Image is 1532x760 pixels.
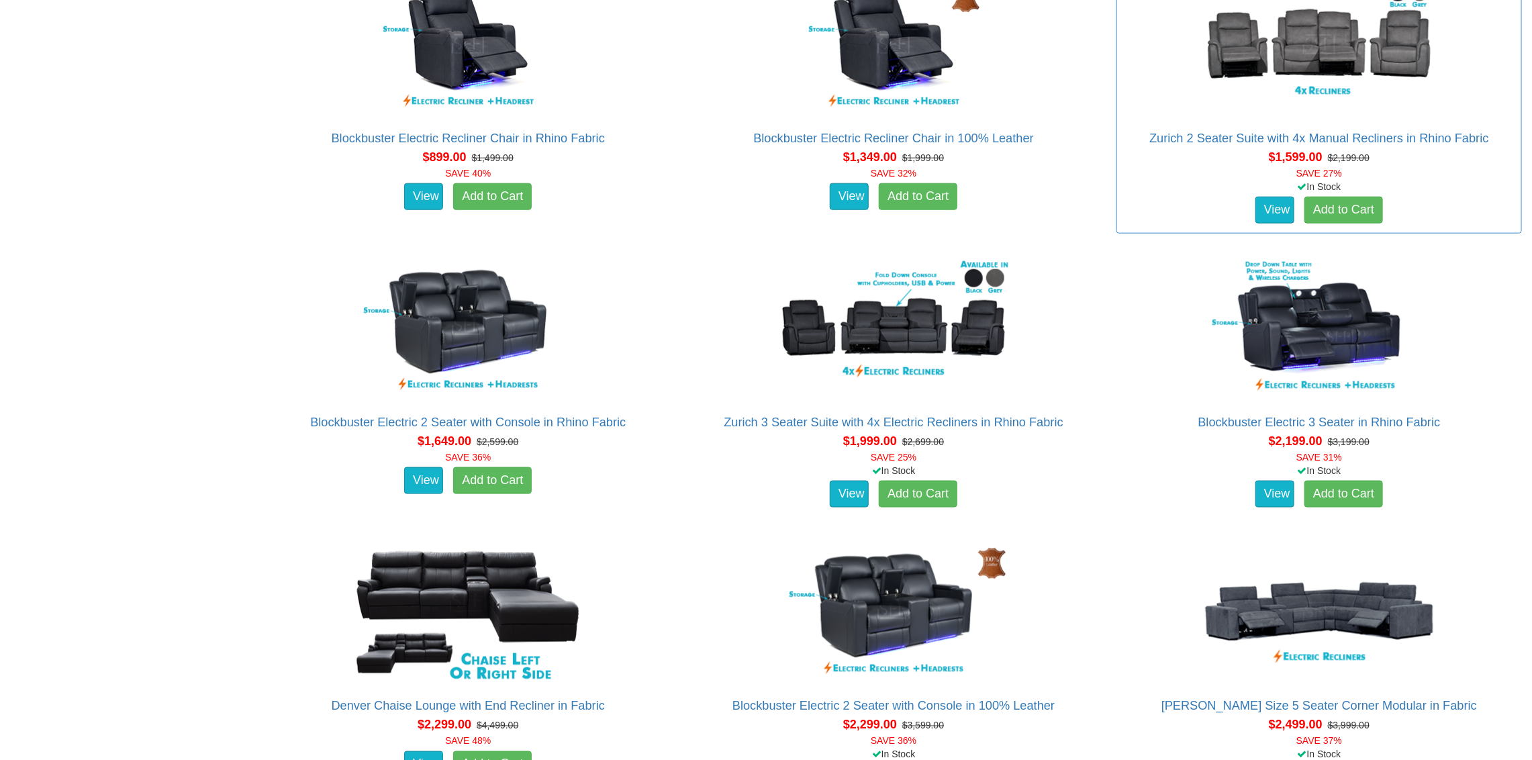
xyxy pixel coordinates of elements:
[1198,416,1441,429] a: Blockbuster Electric 3 Seater in Rhino Fabric
[423,150,467,164] span: $899.00
[871,736,916,747] font: SAVE 36%
[724,416,1063,429] a: Zurich 3 Seater Suite with 4x Electric Recliners in Rhino Fabric
[1255,197,1294,224] a: View
[472,152,514,163] del: $1,499.00
[830,183,869,210] a: View
[1149,132,1488,145] a: Zurich 2 Seater Suite with 4x Manual Recliners in Rhino Fabric
[843,150,897,164] span: $1,349.00
[404,467,443,494] a: View
[843,434,897,448] span: $1,999.00
[1269,718,1323,732] span: $2,499.00
[1296,736,1342,747] font: SAVE 37%
[445,736,491,747] font: SAVE 48%
[688,464,1099,477] div: In Stock
[1296,168,1342,179] font: SAVE 27%
[879,481,957,508] a: Add to Cart
[1198,254,1440,402] img: Blockbuster Electric 3 Seater in Rhino Fabric
[1296,452,1342,463] font: SAVE 31%
[445,168,491,179] font: SAVE 40%
[1328,720,1370,731] del: $3,999.00
[418,434,471,448] span: $1,649.00
[773,254,1014,402] img: Zurich 3 Seater Suite with 4x Electric Recliners in Rhino Fabric
[871,168,916,179] font: SAVE 32%
[902,152,944,163] del: $1,999.00
[1198,538,1440,686] img: Marlow King Size 5 Seater Corner Modular in Fabric
[1269,434,1323,448] span: $2,199.00
[773,538,1014,686] img: Blockbuster Electric 2 Seater with Console in 100% Leather
[1269,150,1323,164] span: $1,599.00
[332,132,605,145] a: Blockbuster Electric Recliner Chair in Rhino Fabric
[453,467,532,494] a: Add to Cart
[1328,436,1370,447] del: $3,199.00
[830,481,869,508] a: View
[404,183,443,210] a: View
[1255,481,1294,508] a: View
[1114,464,1525,477] div: In Stock
[902,436,944,447] del: $2,699.00
[477,436,518,447] del: $2,599.00
[418,718,471,732] span: $2,299.00
[1161,700,1477,713] a: [PERSON_NAME] Size 5 Seater Corner Modular in Fabric
[1114,180,1525,193] div: In Stock
[310,416,626,429] a: Blockbuster Electric 2 Seater with Console in Rhino Fabric
[332,700,605,713] a: Denver Chaise Lounge with End Recliner in Fabric
[1304,481,1383,508] a: Add to Cart
[453,183,532,210] a: Add to Cart
[871,452,916,463] font: SAVE 25%
[347,538,589,686] img: Denver Chaise Lounge with End Recliner in Fabric
[879,183,957,210] a: Add to Cart
[753,132,1034,145] a: Blockbuster Electric Recliner Chair in 100% Leather
[347,254,589,402] img: Blockbuster Electric 2 Seater with Console in Rhino Fabric
[1304,197,1383,224] a: Add to Cart
[902,720,944,731] del: $3,599.00
[732,700,1055,713] a: Blockbuster Electric 2 Seater with Console in 100% Leather
[477,720,518,731] del: $4,499.00
[1328,152,1370,163] del: $2,199.00
[445,452,491,463] font: SAVE 36%
[843,718,897,732] span: $2,299.00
